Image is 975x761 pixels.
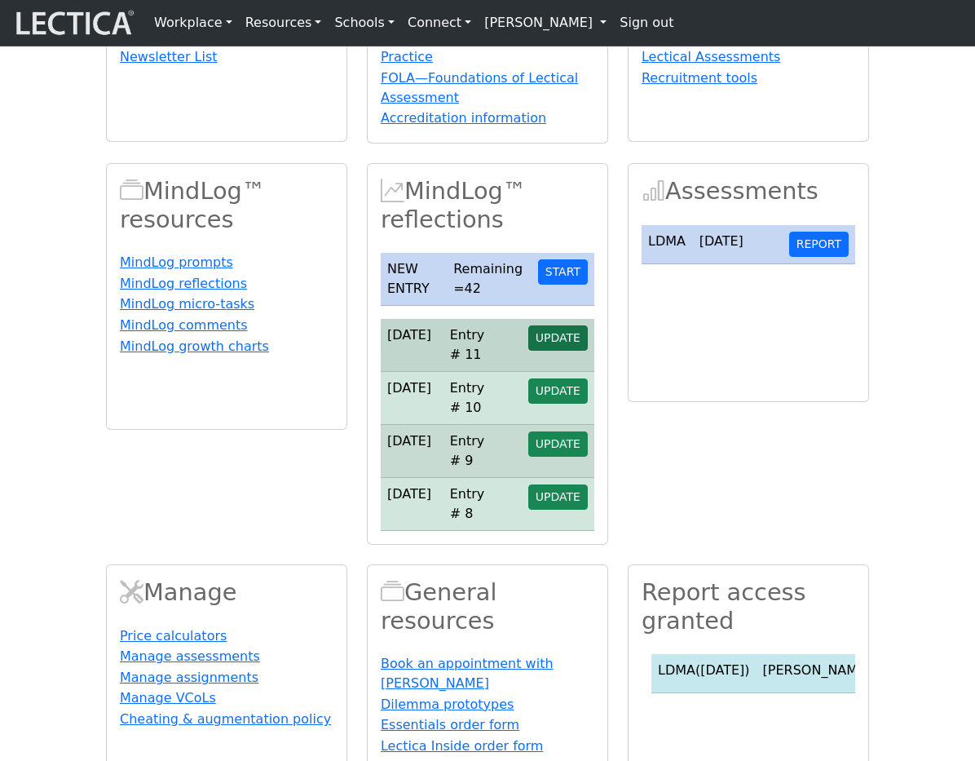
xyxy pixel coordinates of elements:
a: Resources [239,7,329,39]
div: [PERSON_NAME] [763,661,871,680]
span: UPDATE [536,437,580,450]
a: Price calculators [120,628,227,644]
a: Manage assessments [120,648,260,664]
a: MindLog growth charts [120,338,269,354]
span: Resources [381,578,404,606]
td: NEW ENTRY [381,253,447,306]
span: UPDATE [536,331,580,344]
span: [DATE] [387,486,431,502]
a: Recruitment tools [642,70,757,86]
span: UPDATE [536,384,580,397]
button: REPORT [789,232,849,257]
a: Manage assignments [120,670,258,685]
a: Schools [328,7,401,39]
a: Manage VCoLs [120,690,216,706]
td: Entry # 10 [443,372,493,425]
a: Dilemma prototypes [381,697,514,712]
a: Sign out [613,7,680,39]
a: [PERSON_NAME] [478,7,613,39]
td: Entry # 9 [443,425,493,478]
span: ([DATE]) [695,662,750,678]
a: Newsletter List [120,49,218,64]
span: MindLog™ resources [120,177,143,205]
span: UPDATE [536,490,580,503]
button: UPDATE [528,378,588,404]
h2: Manage [120,578,333,607]
img: lecticalive [12,7,135,38]
span: 42 [465,281,481,296]
a: Lectical Assessments [642,49,780,64]
span: [DATE] [387,327,431,343]
td: Entry # 8 [443,478,493,531]
h2: MindLog™ resources [120,177,333,233]
a: FOLA—Foundations of Lectical Assessment [381,70,578,105]
td: LDMA [642,225,693,264]
a: Workplace [148,7,239,39]
a: Essentials order form [381,717,519,732]
span: [DATE] [387,433,431,449]
a: Book an appointment with [PERSON_NAME] [381,656,554,691]
td: Remaining = [447,253,532,306]
td: LDMA [651,654,757,693]
a: Lectica Inside order form [381,738,543,754]
a: Connect [401,7,478,39]
a: Accreditation information [381,110,546,126]
a: Cheating & augmentation policy [120,711,331,727]
h2: MindLog™ reflections [381,177,594,233]
a: MindLog prompts [120,254,233,270]
button: UPDATE [528,325,588,351]
span: Manage [120,578,143,606]
a: MindLog comments [120,317,248,333]
h2: General resources [381,578,594,635]
span: Assessments [642,177,665,205]
span: [DATE] [387,380,431,396]
h2: Assessments [642,177,855,206]
button: START [538,259,588,285]
button: UPDATE [528,484,588,510]
span: [DATE] [699,233,743,249]
h2: Report access granted [642,578,855,635]
td: Entry # 11 [443,319,493,372]
span: MindLog [381,177,404,205]
td: Entry # 7 [443,531,493,584]
a: MindLog micro-tasks [120,296,254,312]
button: UPDATE [528,431,588,457]
a: MindLog reflections [120,276,247,291]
